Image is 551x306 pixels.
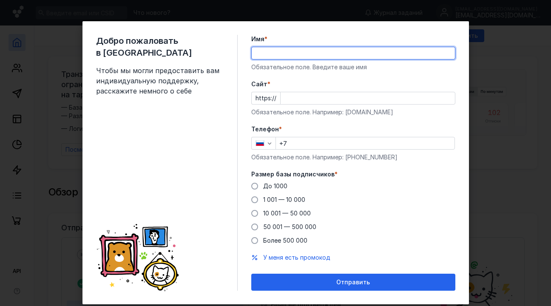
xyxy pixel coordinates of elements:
[251,108,455,116] div: Обязательное поле. Например: [DOMAIN_NAME]
[251,35,264,43] span: Имя
[251,153,455,161] div: Обязательное поле. Например: [PHONE_NUMBER]
[251,80,267,88] span: Cайт
[263,196,305,203] span: 1 001 — 10 000
[263,254,330,261] span: У меня есть промокод
[263,223,316,230] span: 50 001 — 500 000
[263,253,330,262] button: У меня есть промокод
[96,65,224,96] span: Чтобы мы могли предоставить вам индивидуальную поддержку, расскажите немного о себе
[251,125,279,133] span: Телефон
[251,63,455,71] div: Обязательное поле. Введите ваше имя
[251,170,335,178] span: Размер базы подписчиков
[263,182,287,190] span: До 1000
[263,237,307,244] span: Более 500 000
[96,35,224,59] span: Добро пожаловать в [GEOGRAPHIC_DATA]
[251,274,455,291] button: Отправить
[263,210,311,217] span: 10 001 — 50 000
[336,279,370,286] span: Отправить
